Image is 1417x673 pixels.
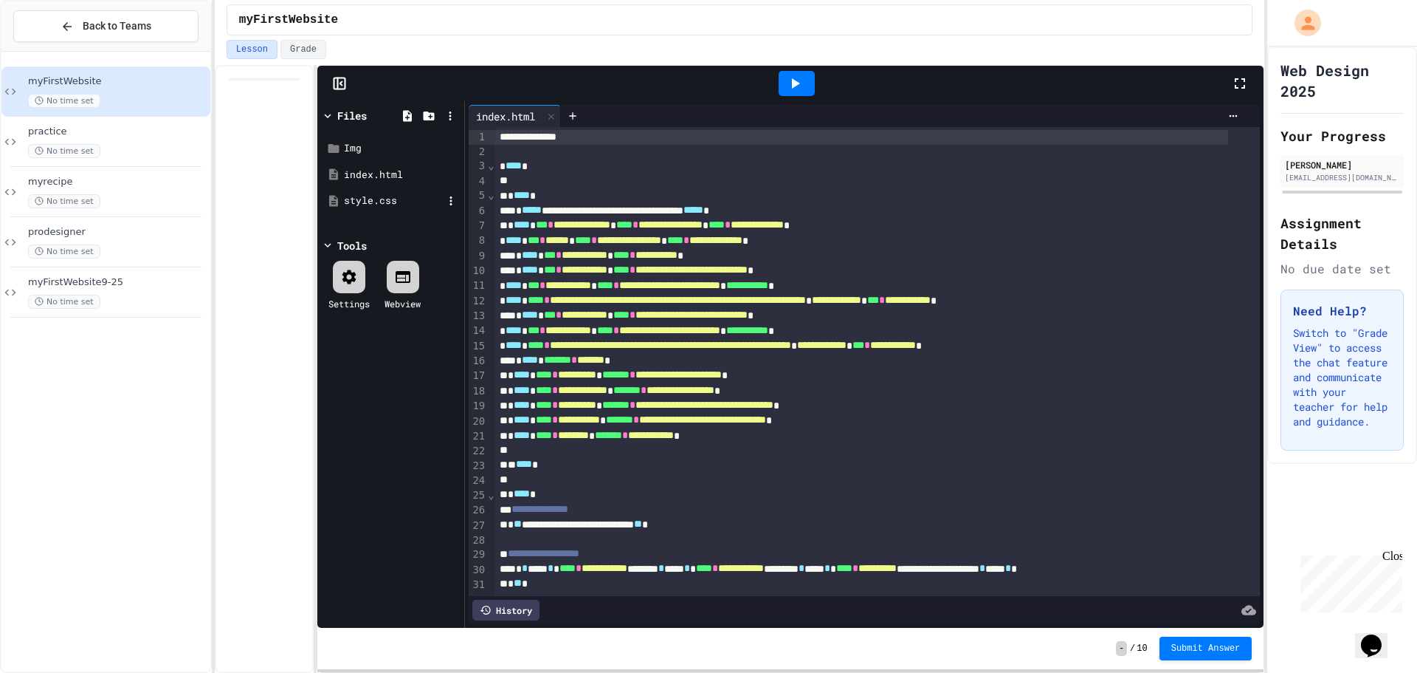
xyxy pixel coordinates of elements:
div: Img [344,141,459,156]
div: 31 [469,578,487,592]
div: 3 [469,159,487,174]
span: No time set [28,245,100,259]
span: myFirstWebsite [28,75,207,88]
div: 29 [469,547,487,562]
div: Files [337,108,367,123]
span: Submit Answer [1171,643,1241,655]
div: 16 [469,354,487,369]
h1: Web Design 2025 [1280,60,1404,101]
h3: Need Help? [1293,302,1391,320]
div: 24 [469,474,487,488]
div: No due date set [1280,260,1404,278]
span: No time set [28,295,100,309]
div: Webview [385,297,421,310]
div: My Account [1279,6,1325,40]
span: myrecipe [28,176,207,188]
span: practice [28,126,207,138]
div: Settings [328,297,370,310]
div: 7 [469,219,487,233]
div: 4 [469,174,487,189]
div: 30 [469,563,487,578]
div: 22 [469,444,487,459]
div: 2 [469,145,487,160]
div: 13 [469,309,487,324]
div: 11 [469,279,487,293]
div: 5 [469,188,487,203]
p: Switch to "Grade View" to access the chat feature and communicate with your teacher for help and ... [1293,326,1391,429]
div: 8 [469,233,487,248]
div: 23 [469,459,487,474]
span: 10 [1137,643,1147,655]
div: 1 [469,130,487,145]
span: Fold line [487,189,494,201]
div: 19 [469,399,487,414]
span: Fold line [487,160,494,171]
div: 18 [469,384,487,399]
span: Fold line [487,489,494,501]
iframe: chat widget [1355,614,1402,658]
div: 14 [469,324,487,338]
div: index.html [469,105,561,127]
div: 12 [469,294,487,309]
button: Lesson [227,40,277,59]
span: myFirstWebsite9-25 [28,276,207,289]
div: History [472,600,539,621]
div: Tools [337,238,367,253]
span: prodesigner [28,226,207,239]
div: 6 [469,204,487,219]
div: style.css [344,194,443,208]
div: 25 [469,488,487,503]
span: No time set [28,94,100,108]
h2: Assignment Details [1280,213,1404,254]
div: [EMAIL_ADDRESS][DOMAIN_NAME] [1285,172,1399,183]
button: Back to Teams [13,10,199,42]
div: 32 [469,593,487,608]
span: / [1130,643,1135,655]
div: 17 [469,369,487,383]
button: Submit Answer [1159,637,1252,660]
iframe: chat widget [1294,550,1402,612]
h2: Your Progress [1280,126,1404,146]
span: - [1116,641,1127,656]
div: 28 [469,533,487,548]
div: index.html [469,109,542,124]
button: Grade [280,40,326,59]
div: 9 [469,249,487,264]
div: 26 [469,503,487,518]
span: No time set [28,144,100,158]
div: Chat with us now!Close [6,6,102,94]
div: 10 [469,264,487,279]
span: Back to Teams [83,18,151,34]
div: 21 [469,429,487,444]
div: 27 [469,519,487,533]
span: No time set [28,194,100,208]
div: [PERSON_NAME] [1285,158,1399,171]
span: myFirstWebsite [239,11,338,29]
div: index.html [344,168,459,182]
div: 20 [469,414,487,429]
div: 15 [469,339,487,354]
